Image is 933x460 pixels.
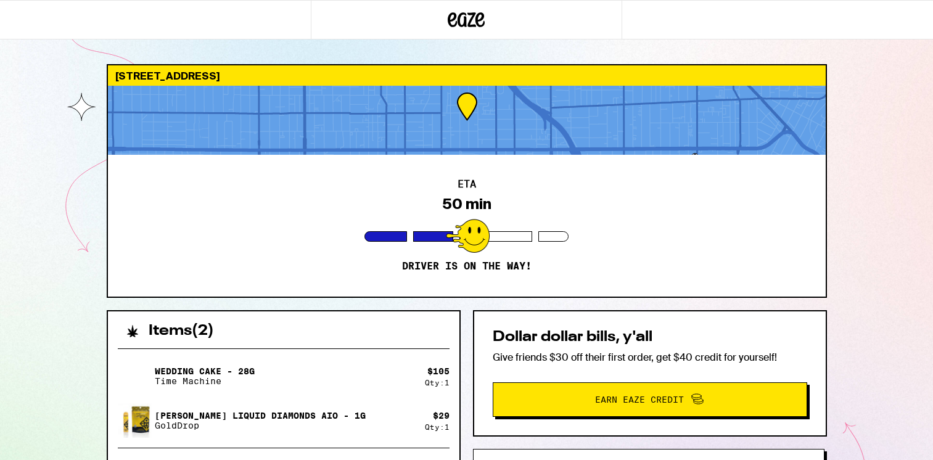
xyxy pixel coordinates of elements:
[433,411,450,421] div: $ 29
[493,382,807,417] button: Earn Eaze Credit
[595,395,684,404] span: Earn Eaze Credit
[108,65,826,86] div: [STREET_ADDRESS]
[155,421,366,430] p: GoldDrop
[493,330,807,345] h2: Dollar dollar bills, y'all
[425,379,450,387] div: Qty: 1
[118,401,152,439] img: King Louis Liquid Diamonds AIO - 1g
[458,179,476,189] h2: ETA
[118,359,152,393] img: Wedding Cake - 28g
[493,351,807,364] p: Give friends $30 off their first order, get $40 credit for yourself!
[427,366,450,376] div: $ 105
[854,423,921,454] iframe: Opens a widget where you can find more information
[155,411,366,421] p: [PERSON_NAME] Liquid Diamonds AIO - 1g
[155,376,255,386] p: Time Machine
[402,260,532,273] p: Driver is on the way!
[149,324,214,339] h2: Items ( 2 )
[442,195,491,213] div: 50 min
[155,366,255,376] p: Wedding Cake - 28g
[425,423,450,431] div: Qty: 1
